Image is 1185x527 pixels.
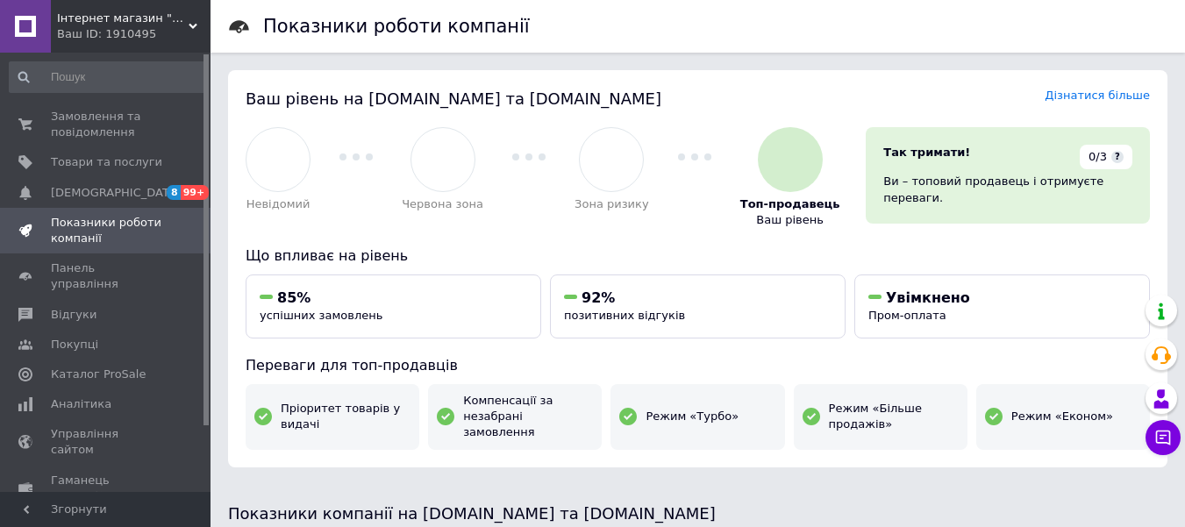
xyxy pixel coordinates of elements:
div: Ви – топовий продавець і отримуєте переваги. [883,174,1132,205]
span: Гаманець компанії [51,473,162,504]
span: Аналітика [51,396,111,412]
span: Зона ризику [575,196,649,212]
div: Ваш ID: 1910495 [57,26,211,42]
button: 92%позитивних відгуків [550,274,846,338]
span: Інтернет магазин "АЛЬКАТ" [57,11,189,26]
img: :woman-shrugging: [268,149,289,171]
img: :disappointed_relieved: [601,149,623,171]
span: Відгуки [51,307,96,323]
span: Показники роботи компанії [51,215,162,246]
h1: Показники роботи компанії [263,16,530,37]
span: Невідомий [246,196,311,212]
input: Пошук [9,61,207,93]
span: Пром-оплата [868,309,946,322]
span: Що впливає на рівень [246,247,408,264]
span: Управління сайтом [51,426,162,458]
button: 85%успішних замовлень [246,274,541,338]
span: успішних замовлень [260,309,382,322]
span: [DEMOGRAPHIC_DATA] [51,185,181,201]
span: Ваш рівень на [DOMAIN_NAME] та [DOMAIN_NAME] [246,89,661,108]
span: Червона зона [402,196,483,212]
span: Режим «Економ» [1011,409,1113,424]
span: Режим «Турбо» [646,409,739,424]
img: :rocket: [779,149,801,171]
span: Пріоритет товарів у видачі [281,401,410,432]
span: позитивних відгуків [564,309,685,322]
span: Режим «Більше продажів» [829,401,959,432]
span: Увімкнено [886,289,970,306]
button: УвімкненоПром-оплата [854,274,1150,338]
span: Топ-продавець [740,196,840,212]
span: Замовлення та повідомлення [51,109,162,140]
span: Компенсації за незабрані замовлення [463,393,593,441]
span: Покупці [51,337,98,353]
span: Товари та послуги [51,154,162,170]
span: ? [1111,151,1124,163]
span: Так тримати! [883,146,970,159]
span: 92% [582,289,615,306]
span: 99+ [181,185,210,200]
span: 85% [277,289,311,306]
span: Панель управління [51,260,162,292]
span: Переваги для топ-продавців [246,357,458,374]
a: Дізнатися більше [1045,89,1150,102]
button: Чат з покупцем [1146,420,1181,455]
span: Ваш рівень [756,212,824,228]
div: 0/3 [1080,145,1132,169]
span: 8 [167,185,181,200]
img: :see_no_evil: [432,149,453,171]
span: Каталог ProSale [51,367,146,382]
span: Показники компанії на [DOMAIN_NAME] та [DOMAIN_NAME] [228,504,716,523]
